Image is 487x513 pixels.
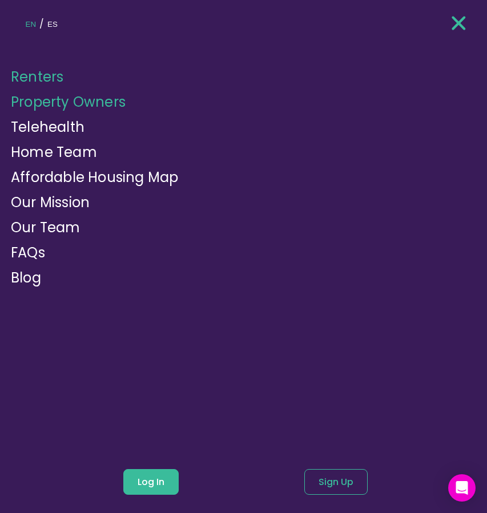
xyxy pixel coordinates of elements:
[44,6,61,42] button: ES
[11,168,178,187] a: Affordable Housing Map
[123,469,179,495] a: Log In
[11,118,84,136] a: Telehealth
[39,15,44,33] p: /
[11,143,97,161] a: Home Team
[11,67,63,86] a: Renters
[11,268,41,287] a: Blog
[452,14,466,31] img: 3 lines stacked, hamburger style
[11,243,45,262] a: FAQs
[11,92,126,111] a: Property Owners
[22,6,40,42] button: EN
[448,474,476,502] div: Open Intercom Messenger
[11,193,90,212] a: Our Mission
[304,469,368,495] a: Sign Up
[11,218,81,237] a: Our Team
